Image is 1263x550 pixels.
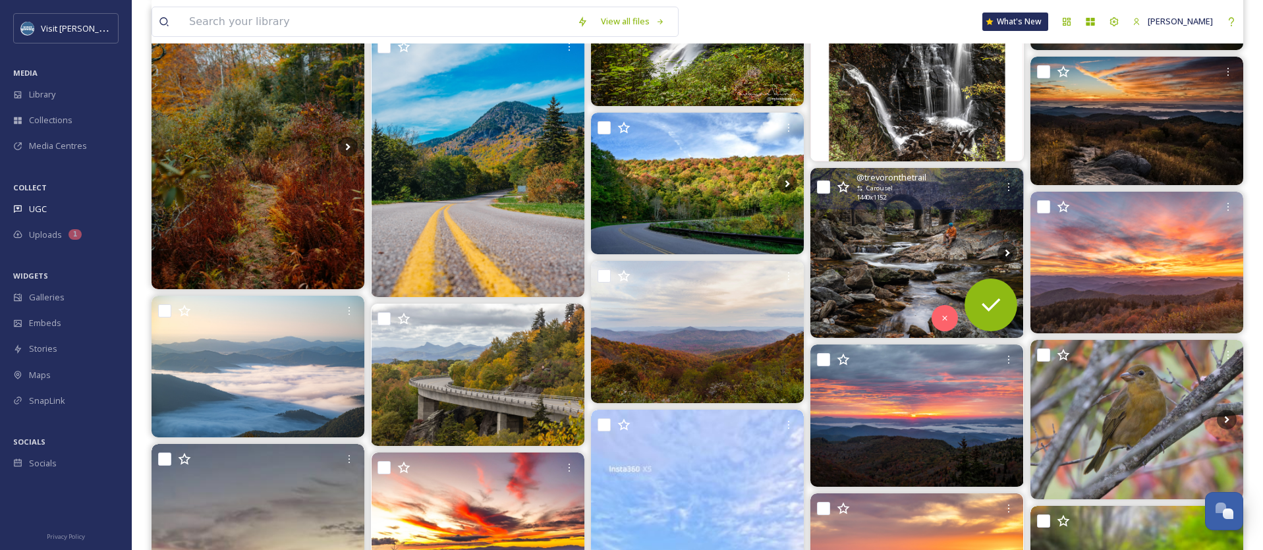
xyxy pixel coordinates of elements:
input: Search your library [182,7,571,36]
a: What's New [982,13,1048,31]
img: images.png [21,22,34,35]
span: SnapLink [29,395,65,407]
span: SOCIALS [13,437,45,447]
span: [PERSON_NAME] [1148,15,1213,27]
span: Stories [29,343,57,355]
span: 1440 x 1152 [856,193,886,202]
img: Hunting autumn hues. • • • • • #blueridgemountains #blueridgeoutdoors #blueridgemoments #828isgre... [810,168,1023,338]
div: 1 [69,229,82,240]
span: Carousel [866,184,893,193]
a: [PERSON_NAME] [1126,9,1220,34]
img: Sunrise overlooking Graveyard Fields. ___________________________________ #blueridgeparkway #nati... [810,344,1023,486]
span: Uploads [29,229,62,241]
span: Socials [29,457,57,470]
span: @ trevoronthetrail [856,171,926,184]
span: Media Centres [29,140,87,152]
span: Visit [PERSON_NAME] [41,22,125,34]
span: UGC [29,203,47,215]
button: Open Chat [1205,492,1243,530]
span: Library [29,88,55,101]
img: #summertanager #summertanagersofinstagram #summertanagers #birds #nikonz8 #lakejunaluska #avltoday [1030,340,1243,499]
img: While there’s nothing wrong with the beach, I prefer the sea of clouds you can find in the mounta... [152,296,364,438]
span: WIDGETS [13,271,48,281]
span: MEDIA [13,68,38,78]
span: Embeds [29,317,61,329]
img: One of the best sunsets I’ve ever seen! In one of my favorite places. #blueridgemoments #blueridg... [1030,192,1243,333]
img: Exploring the Blue Ridge Parkway in the fall always feels like driving straight into a postcard. ... [372,32,584,298]
img: The textures of autumn in the High Country 🍂 [152,5,364,289]
span: Privacy Policy [47,532,85,541]
img: The countdown to color has begun. 🍂 Soon, the Blue Ridge will trade summer greens for golden peak... [591,261,804,402]
span: Galleries [29,291,65,304]
span: COLLECT [13,182,47,192]
span: Maps [29,369,51,381]
img: How lucky are we to have the Blue Ridge Mountains right here in our backyard? #blueridgemoments #... [372,304,584,445]
img: Patchwork colors on the Cherohala Skyway this past weekend 10/03/25 #blueridge #blueridgemoments ... [591,113,804,254]
a: View all files [594,9,671,34]
a: Privacy Policy [47,528,85,543]
span: Collections [29,114,72,126]
img: Sunrise on the Blue Ridge Parkway. #blueridgeparkway #ncmountains #blueridgemountains #blackbalsa... [1030,57,1243,185]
